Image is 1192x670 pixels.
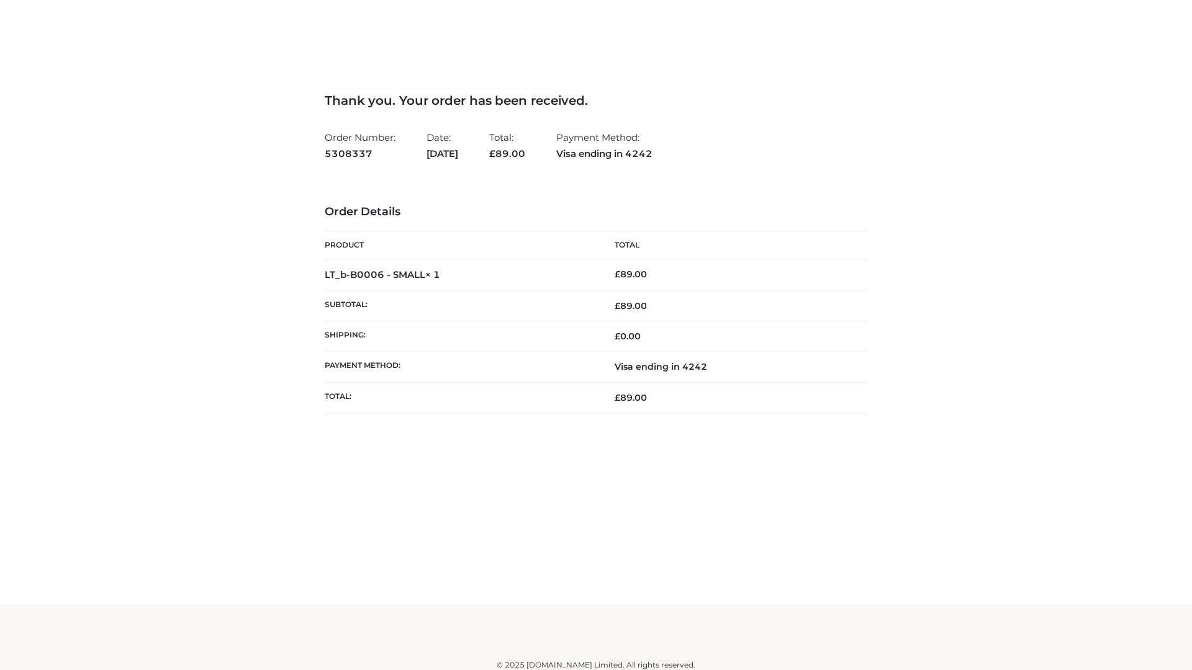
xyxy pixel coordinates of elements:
li: Total: [489,127,525,164]
strong: [DATE] [427,146,458,162]
span: 89.00 [615,392,647,403]
span: £ [489,148,495,159]
span: £ [615,300,620,311]
th: Total [596,231,867,259]
td: Visa ending in 4242 [596,352,867,382]
span: £ [615,269,620,280]
th: Subtotal: [325,290,596,321]
span: 89.00 [615,300,647,311]
bdi: 89.00 [615,269,647,280]
strong: Visa ending in 4242 [556,146,652,162]
th: Payment method: [325,352,596,382]
th: Product [325,231,596,259]
li: Payment Method: [556,127,652,164]
span: 89.00 [489,148,525,159]
strong: × 1 [425,269,440,280]
strong: 5308337 [325,146,395,162]
strong: LT_b-B0006 - SMALL [325,269,440,280]
li: Order Number: [325,127,395,164]
th: Total: [325,382,596,413]
h3: Thank you. Your order has been received. [325,93,867,108]
span: £ [615,392,620,403]
th: Shipping: [325,321,596,352]
h3: Order Details [325,205,867,219]
span: £ [615,331,620,342]
bdi: 0.00 [615,331,641,342]
li: Date: [427,127,458,164]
